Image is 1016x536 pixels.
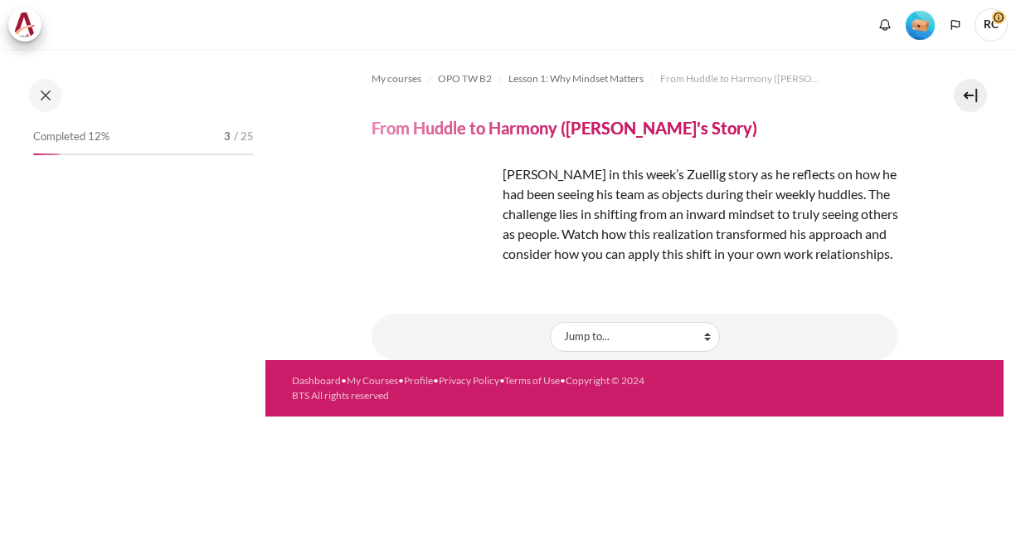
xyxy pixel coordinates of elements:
a: OPO TW B2 [438,69,492,89]
p: [PERSON_NAME] in this week’s Zuellig story as he reflects on how he had been seeing his team as o... [372,164,898,264]
img: Architeck [13,12,36,37]
button: Languages [943,12,968,37]
span: OPO TW B2 [438,71,492,86]
span: 3 [224,129,231,145]
a: My courses [372,69,421,89]
a: Privacy Policy [439,374,499,387]
div: Level #1 [906,9,935,40]
a: Architeck Architeck [8,8,50,41]
a: Dashboard [292,374,341,387]
span: RC [975,8,1008,41]
span: From Huddle to Harmony ([PERSON_NAME]'s Story) [660,71,826,86]
a: Profile [404,374,433,387]
a: User menu [975,8,1008,41]
span: / 25 [234,129,254,145]
span: My courses [372,71,421,86]
img: Level #1 [906,11,935,40]
h4: From Huddle to Harmony ([PERSON_NAME]'s Story) [372,117,757,139]
div: • • • • • [292,373,659,403]
section: Content [265,49,1004,360]
a: From Huddle to Harmony ([PERSON_NAME]'s Story) [660,69,826,89]
a: Level #1 [899,9,941,40]
div: 12% [33,153,60,155]
a: Lesson 1: Why Mindset Matters [508,69,644,89]
span: Completed 12% [33,129,109,145]
a: Terms of Use [504,374,560,387]
nav: Navigation bar [372,66,898,92]
a: My Courses [347,374,398,387]
div: Show notification window with no new notifications [873,12,897,37]
span: Lesson 1: Why Mindset Matters [508,71,644,86]
img: dfdg [372,164,496,289]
